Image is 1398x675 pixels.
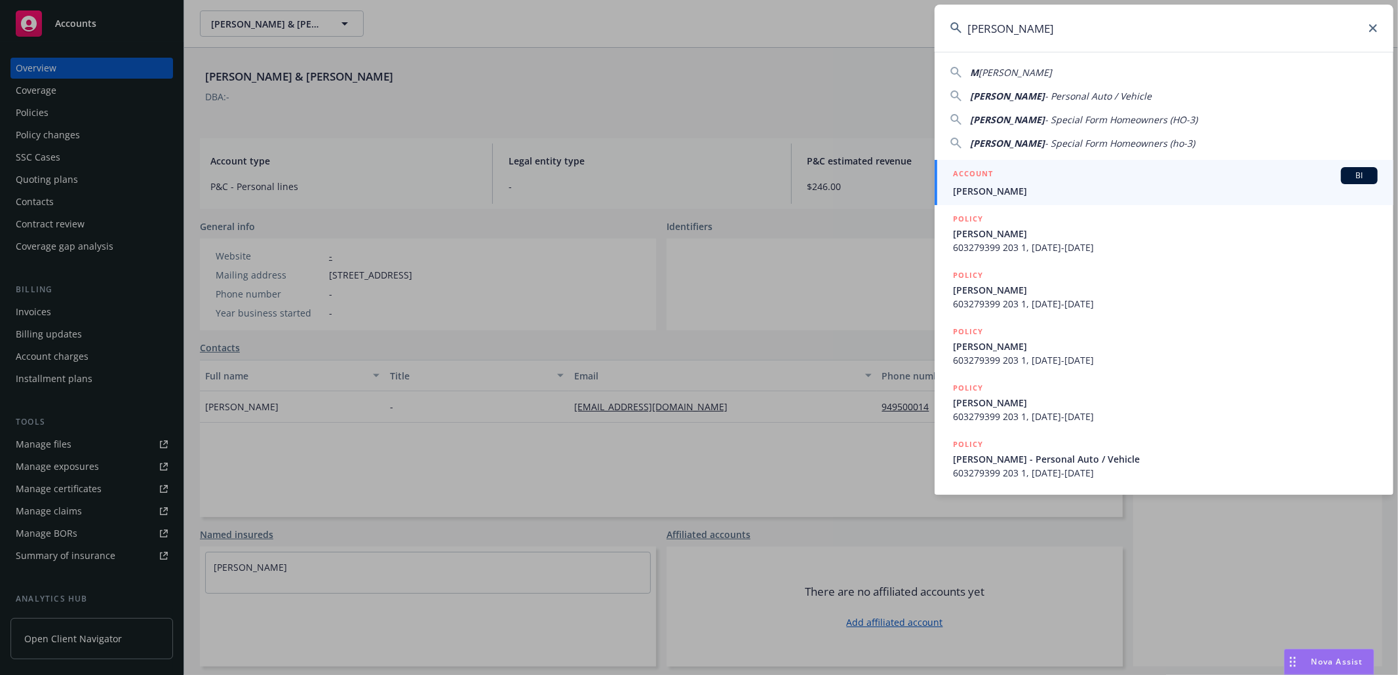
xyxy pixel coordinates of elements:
[953,466,1378,480] span: 603279399 203 1, [DATE]-[DATE]
[953,396,1378,410] span: [PERSON_NAME]
[953,283,1378,297] span: [PERSON_NAME]
[1346,170,1372,182] span: BI
[953,438,983,451] h5: POLICY
[953,353,1378,367] span: 603279399 203 1, [DATE]-[DATE]
[953,212,983,225] h5: POLICY
[935,160,1393,205] a: ACCOUNTBI[PERSON_NAME]
[953,297,1378,311] span: 603279399 203 1, [DATE]-[DATE]
[1285,649,1301,674] div: Drag to move
[979,66,1052,79] span: [PERSON_NAME]
[1284,649,1374,675] button: Nova Assist
[935,205,1393,261] a: POLICY[PERSON_NAME]603279399 203 1, [DATE]-[DATE]
[935,5,1393,52] input: Search...
[935,431,1393,487] a: POLICY[PERSON_NAME] - Personal Auto / Vehicle603279399 203 1, [DATE]-[DATE]
[1045,137,1195,149] span: - Special Form Homeowners (ho-3)
[935,374,1393,431] a: POLICY[PERSON_NAME]603279399 203 1, [DATE]-[DATE]
[953,241,1378,254] span: 603279399 203 1, [DATE]-[DATE]
[935,261,1393,318] a: POLICY[PERSON_NAME]603279399 203 1, [DATE]-[DATE]
[935,318,1393,374] a: POLICY[PERSON_NAME]603279399 203 1, [DATE]-[DATE]
[953,325,983,338] h5: POLICY
[970,113,1045,126] span: [PERSON_NAME]
[970,137,1045,149] span: [PERSON_NAME]
[970,66,979,79] span: M
[1045,90,1152,102] span: - Personal Auto / Vehicle
[953,184,1378,198] span: [PERSON_NAME]
[953,269,983,282] h5: POLICY
[953,410,1378,423] span: 603279399 203 1, [DATE]-[DATE]
[953,381,983,395] h5: POLICY
[970,90,1045,102] span: [PERSON_NAME]
[953,339,1378,353] span: [PERSON_NAME]
[953,167,993,183] h5: ACCOUNT
[1045,113,1197,126] span: - Special Form Homeowners (HO-3)
[953,227,1378,241] span: [PERSON_NAME]
[1311,656,1363,667] span: Nova Assist
[953,452,1378,466] span: [PERSON_NAME] - Personal Auto / Vehicle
